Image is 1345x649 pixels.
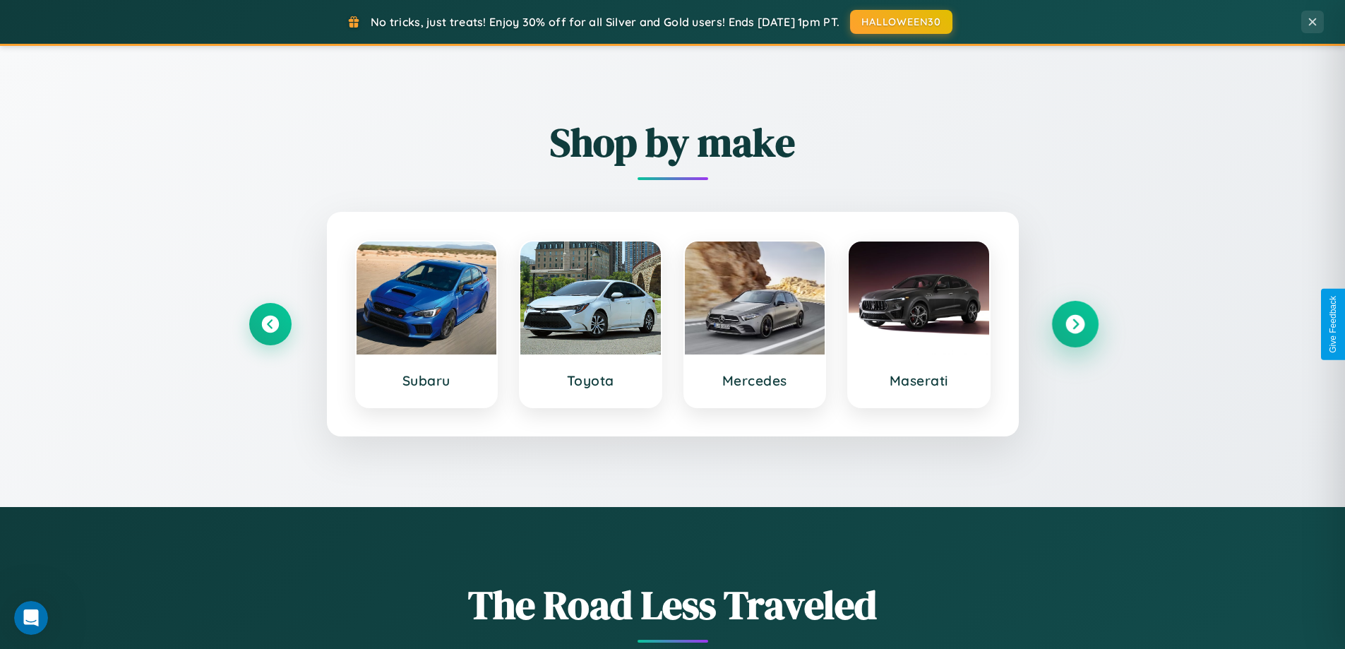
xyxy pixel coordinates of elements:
h3: Maserati [863,372,975,389]
button: HALLOWEEN30 [850,10,952,34]
span: No tricks, just treats! Enjoy 30% off for all Silver and Gold users! Ends [DATE] 1pm PT. [371,15,839,29]
h2: Shop by make [249,115,1096,169]
iframe: Intercom live chat [14,601,48,635]
h3: Toyota [534,372,647,389]
h3: Subaru [371,372,483,389]
div: Give Feedback [1328,296,1338,353]
h3: Mercedes [699,372,811,389]
h1: The Road Less Traveled [249,578,1096,632]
